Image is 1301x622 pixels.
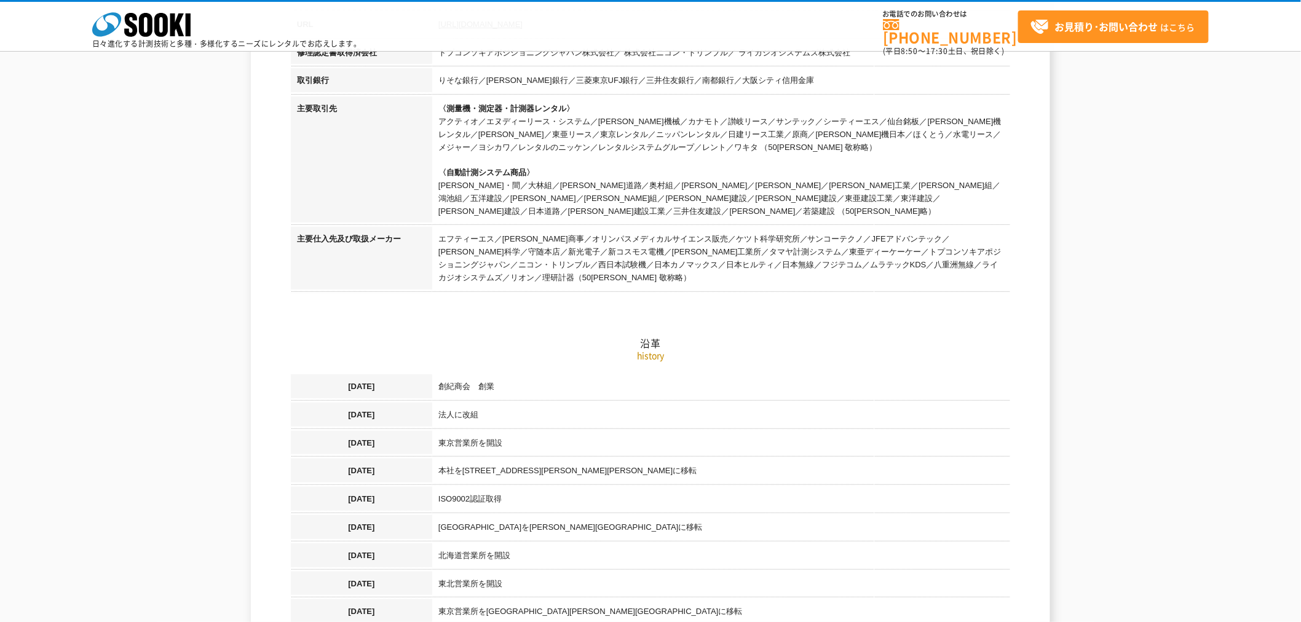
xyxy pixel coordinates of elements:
th: [DATE] [291,374,432,403]
th: 取引銀行 [291,68,432,96]
a: [PHONE_NUMBER] [883,19,1018,44]
td: 東北営業所を開設 [432,572,1010,600]
h2: 沿革 [291,214,1010,350]
span: 8:50 [901,45,919,57]
td: 本社を[STREET_ADDRESS][PERSON_NAME][PERSON_NAME]に移転 [432,459,1010,487]
td: 東京営業所を開設 [432,431,1010,459]
td: [GEOGRAPHIC_DATA]を[PERSON_NAME][GEOGRAPHIC_DATA]に移転 [432,515,1010,543]
a: お見積り･お問い合わせはこちら [1018,10,1209,43]
p: 日々進化する計測技術と多種・多様化するニーズにレンタルでお応えします。 [92,40,362,47]
td: 創紀商会 創業 [432,374,1010,403]
td: ISO9002認証取得 [432,487,1010,515]
td: アクティオ／エヌディーリース・システム／[PERSON_NAME]機械／カナモト／讃岐リース／サンテック／シーティーエス／仙台銘板／[PERSON_NAME]機レンタル／[PERSON_NAME... [432,96,1010,227]
span: お電話でのお問い合わせは [883,10,1018,18]
td: エフティーエス／[PERSON_NAME]商事／オリンパスメディカルサイエンス販売／ケツト科学研究所／サンコーテクノ／JFEアドバンテック／[PERSON_NAME]科学／守随本店／新光電子／新... [432,227,1010,293]
th: [DATE] [291,431,432,459]
strong: お見積り･お問い合わせ [1055,19,1158,34]
th: 主要取引先 [291,96,432,227]
span: (平日 ～ 土日、祝日除く) [883,45,1005,57]
td: りそな銀行／[PERSON_NAME]銀行／三菱東京UFJ銀行／三井住友銀行／南都銀行／大阪シティ信用金庫 [432,68,1010,96]
th: [DATE] [291,543,432,572]
td: 北海道営業所を開設 [432,543,1010,572]
th: [DATE] [291,572,432,600]
p: history [291,349,1010,362]
span: はこちら [1030,18,1195,36]
th: [DATE] [291,515,432,543]
span: 〈測量機・測定器・計測器レンタル〉 [438,104,574,113]
th: [DATE] [291,459,432,487]
span: 〈自動計測システム商品〉 [438,168,534,177]
th: [DATE] [291,487,432,515]
td: 法人に改組 [432,403,1010,431]
th: [DATE] [291,403,432,431]
span: 17:30 [926,45,948,57]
